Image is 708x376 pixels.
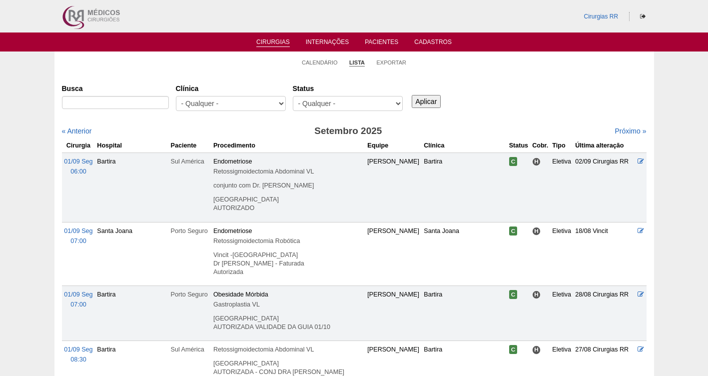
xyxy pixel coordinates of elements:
td: Endometriose [211,222,365,285]
a: Próximo » [615,127,646,135]
span: Hospital [532,157,541,166]
td: [PERSON_NAME] [365,152,422,222]
div: Gastroplastia VL [213,299,363,309]
th: Hospital [95,138,168,153]
span: Hospital [532,290,541,299]
span: 01/09 Seg [64,158,92,165]
div: Retossigmoidectomia Robótica [213,236,363,246]
td: Bartira [422,152,507,222]
span: Confirmada [509,345,518,354]
a: Editar [638,227,644,234]
td: Eletiva [550,222,573,285]
a: Cirurgias RR [584,13,618,20]
div: Porto Seguro [171,289,209,299]
label: Status [293,83,403,93]
th: Status [507,138,531,153]
a: Editar [638,291,644,298]
p: [GEOGRAPHIC_DATA] AUTORIZADO [213,195,363,212]
span: 06:00 [70,168,86,175]
i: Sair [640,13,646,19]
td: 02/09 Cirurgias RR [573,152,636,222]
span: 01/09 Seg [64,346,92,353]
span: 07:00 [70,301,86,308]
th: Clínica [422,138,507,153]
span: 01/09 Seg [64,227,92,234]
span: Hospital [532,345,541,354]
a: 01/09 Seg 07:00 [64,291,92,308]
a: Lista [349,59,365,66]
div: Porto Seguro [171,226,209,236]
input: Aplicar [412,95,441,108]
span: 07:00 [70,237,86,244]
td: 28/08 Cirurgias RR [573,285,636,340]
td: Obesidade Mórbida [211,285,365,340]
span: Confirmada [509,157,518,166]
p: conjunto com Dr. [PERSON_NAME] [213,181,363,190]
th: Cobr. [530,138,550,153]
span: Confirmada [509,226,518,235]
td: Endometriose [211,152,365,222]
a: « Anterior [62,127,92,135]
td: [PERSON_NAME] [365,222,422,285]
a: Cadastros [414,38,452,48]
td: Bartira [95,285,168,340]
span: Confirmada [509,290,518,299]
a: Pacientes [365,38,398,48]
th: Cirurgia [62,138,95,153]
a: 01/09 Seg 07:00 [64,227,92,244]
a: Cirurgias [256,38,290,47]
div: Retossigmoidectomia Abdominal VL [213,166,363,176]
td: Bartira [95,152,168,222]
span: Hospital [532,227,541,235]
th: Equipe [365,138,422,153]
td: 18/08 Vincit [573,222,636,285]
a: 01/09 Seg 06:00 [64,158,92,175]
h3: Setembro 2025 [202,124,494,138]
div: Sul América [171,156,209,166]
input: Digite os termos que você deseja procurar. [62,96,169,109]
th: Procedimento [211,138,365,153]
a: Editar [638,346,644,353]
td: Santa Joana [95,222,168,285]
td: Bartira [422,285,507,340]
span: 08:30 [70,356,86,363]
td: Eletiva [550,152,573,222]
a: Internações [306,38,349,48]
label: Busca [62,83,169,93]
div: Retossigmoidectomia Abdominal VL [213,344,363,354]
p: [GEOGRAPHIC_DATA] AUTORIZADA VALIDADE DA GUIA 01/10 [213,314,363,331]
td: Santa Joana [422,222,507,285]
th: Última alteração [573,138,636,153]
label: Clínica [176,83,286,93]
span: 01/09 Seg [64,291,92,298]
a: Calendário [302,59,338,66]
a: Editar [638,158,644,165]
a: 01/09 Seg 08:30 [64,346,92,363]
th: Tipo [550,138,573,153]
td: Eletiva [550,285,573,340]
div: Sul América [171,344,209,354]
p: Vincit -[GEOGRAPHIC_DATA] Dr [PERSON_NAME] - Faturada Autorizada [213,251,363,276]
td: [PERSON_NAME] [365,285,422,340]
a: Exportar [376,59,406,66]
th: Paciente [169,138,211,153]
